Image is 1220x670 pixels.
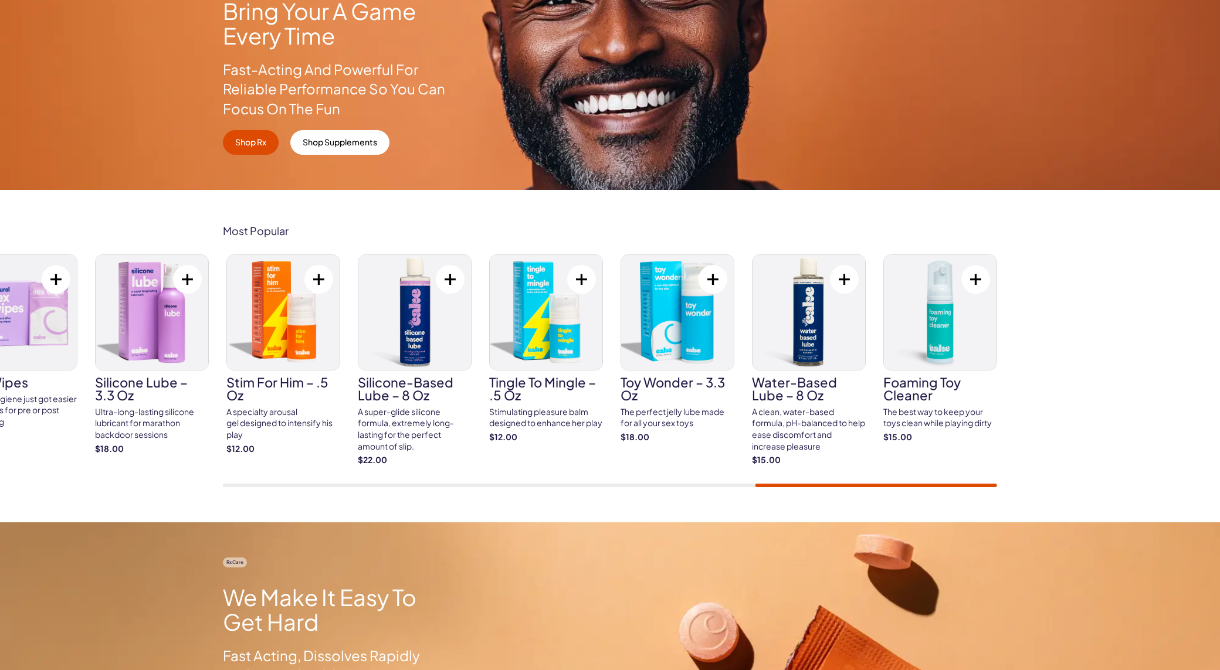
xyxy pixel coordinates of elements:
h3: Stim For Him – .5 oz [226,376,340,402]
strong: $15.00 [883,431,997,443]
h3: Silicone-Based Lube – 8 oz [358,376,472,402]
h3: Foaming Toy Cleaner [883,376,997,402]
span: Rx Care [223,557,247,567]
img: Foaming Toy Cleaner [884,255,997,370]
img: Silicone-Based Lube – 8 oz [358,255,471,370]
div: A clean, water-based formula, pH-balanced to help ease discomfort and increase pleasure [752,406,866,452]
div: A super-glide silicone formula, extremely long-lasting for the perfect amount of slip. [358,406,472,452]
h3: Water-Based Lube – 8 oz [752,376,866,402]
a: Shop Supplements [290,130,389,155]
strong: $12.00 [226,443,340,455]
a: Stim For Him – .5 oz Stim For Him – .5 oz A specialty arousal gel designed to intensify his play ... [226,254,340,454]
div: Stimulating pleasure balm designed to enhance her play [489,406,603,429]
a: Toy Wonder – 3.3 oz Toy Wonder – 3.3 oz The perfect jelly lube made for all your sex toys $18.00 [621,254,734,443]
a: Shop Rx [223,130,279,155]
a: Silicone Lube – 3.3 oz Silicone Lube – 3.3 oz Ultra-long-lasting silicone lubricant for marathon ... [95,254,209,454]
img: Stim For Him – .5 oz [227,255,340,370]
img: Toy Wonder – 3.3 oz [621,255,734,370]
h3: Tingle To Mingle – .5 oz [489,376,603,402]
div: The best way to keep your toys clean while playing dirty [883,406,997,429]
a: Silicone-Based Lube – 8 oz Silicone-Based Lube – 8 oz A super-glide silicone formula, extremely l... [358,254,472,466]
div: Ultra-long-lasting silicone lubricant for marathon backdoor sessions [95,406,209,441]
div: A specialty arousal gel designed to intensify his play [226,406,340,441]
strong: $18.00 [95,443,209,455]
strong: $22.00 [358,454,472,466]
img: Water-Based Lube – 8 oz [753,255,865,370]
a: Water-Based Lube – 8 oz Water-Based Lube – 8 oz A clean, water-based formula, pH-balanced to help... [752,254,866,466]
strong: $15.00 [752,454,866,466]
h3: Toy Wonder – 3.3 oz [621,376,734,402]
h2: We Make It Easy To Get Hard [223,585,438,634]
strong: $18.00 [621,431,734,443]
strong: $12.00 [489,431,603,443]
h3: Silicone Lube – 3.3 oz [95,376,209,402]
a: Foaming Toy Cleaner Foaming Toy Cleaner The best way to keep your toys clean while playing dirty ... [883,254,997,443]
div: The perfect jelly lube made for all your sex toys [621,406,734,429]
img: Silicone Lube – 3.3 oz [96,255,208,370]
p: Fast-Acting And Powerful For Reliable Performance So You Can Focus On The Fun [223,60,447,119]
img: Tingle To Mingle – .5 oz [490,255,602,370]
a: Tingle To Mingle – .5 oz Tingle To Mingle – .5 oz Stimulating pleasure balm designed to enhance h... [489,254,603,443]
